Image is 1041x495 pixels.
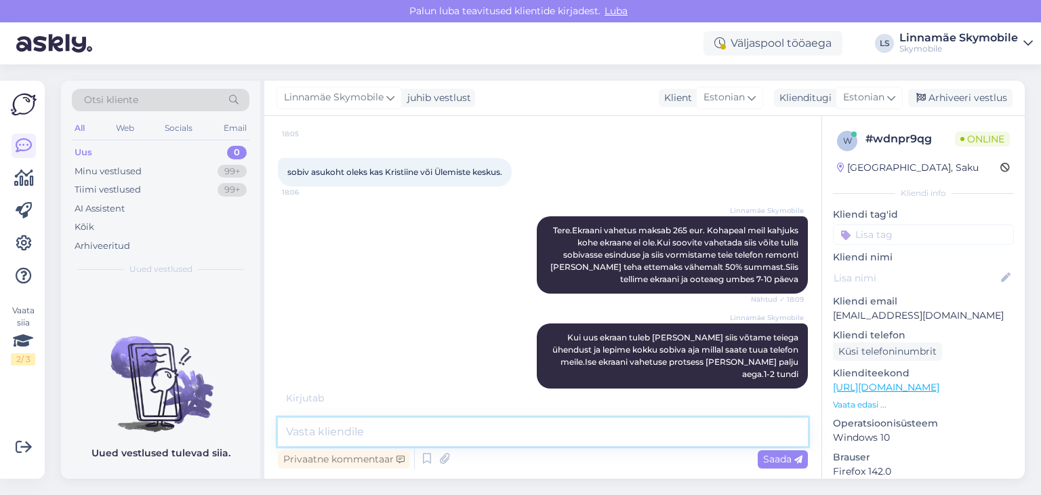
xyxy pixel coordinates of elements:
[843,136,852,146] span: w
[753,389,804,399] span: Nähtud ✓ 18:11
[75,202,125,216] div: AI Assistent
[129,263,192,275] span: Uued vestlused
[91,446,230,460] p: Uued vestlused tulevad siia.
[278,391,808,405] div: Kirjutab
[730,205,804,216] span: Linnamäe Skymobile
[218,183,247,197] div: 99+
[221,119,249,137] div: Email
[600,5,632,17] span: Luba
[218,165,247,178] div: 99+
[833,250,1014,264] p: Kliendi nimi
[550,225,800,284] span: Tere.Ekraani vahetus maksab 265 eur. Kohapeal meil kahjuks kohe ekraane ei ole.Kui soovite vaheta...
[875,34,894,53] div: LS
[730,313,804,323] span: Linnamäe Skymobile
[75,146,92,159] div: Uus
[833,381,939,393] a: [URL][DOMAIN_NAME]
[11,353,35,365] div: 2 / 3
[833,464,1014,479] p: Firefox 142.0
[833,328,1014,342] p: Kliendi telefon
[899,33,1018,43] div: Linnamäe Skymobile
[227,146,247,159] div: 0
[833,224,1014,245] input: Lisa tag
[955,132,1010,146] span: Online
[11,304,35,365] div: Vaata siia
[833,294,1014,309] p: Kliendi email
[833,342,942,361] div: Küsi telefoninumbrit
[908,89,1013,107] div: Arhiveeri vestlus
[833,187,1014,199] div: Kliendi info
[659,91,692,105] div: Klient
[833,416,1014,431] p: Operatsioonisüsteem
[72,119,87,137] div: All
[61,312,260,434] img: No chats
[751,294,804,304] span: Nähtud ✓ 18:09
[284,90,384,105] span: Linnamäe Skymobile
[552,332,800,379] span: Kui uus ekraan tuleb [PERSON_NAME] siis võtame teiega ühendust ja lepime kokku sobiva aja millal ...
[703,31,842,56] div: Väljaspool tööaega
[833,366,1014,380] p: Klienditeekond
[287,167,502,177] span: sobiv asukoht oleks kas Kristiine või Ülemiste keskus.
[899,33,1033,54] a: Linnamäe SkymobileSkymobile
[84,93,138,107] span: Otsi kliente
[75,183,141,197] div: Tiimi vestlused
[833,431,1014,445] p: Windows 10
[865,131,955,147] div: # wdnpr9qg
[11,92,37,117] img: Askly Logo
[774,91,832,105] div: Klienditugi
[834,271,998,285] input: Lisa nimi
[833,309,1014,323] p: [EMAIL_ADDRESS][DOMAIN_NAME]
[837,161,979,175] div: [GEOGRAPHIC_DATA], Saku
[75,165,142,178] div: Minu vestlused
[833,207,1014,222] p: Kliendi tag'id
[162,119,195,137] div: Socials
[763,453,802,465] span: Saada
[703,90,745,105] span: Estonian
[843,90,884,105] span: Estonian
[899,43,1018,54] div: Skymobile
[282,129,333,139] span: 18:05
[75,220,94,234] div: Kõik
[833,450,1014,464] p: Brauser
[282,187,333,197] span: 18:06
[113,119,137,137] div: Web
[402,91,471,105] div: juhib vestlust
[75,239,130,253] div: Arhiveeritud
[833,399,1014,411] p: Vaata edasi ...
[278,450,410,469] div: Privaatne kommentaar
